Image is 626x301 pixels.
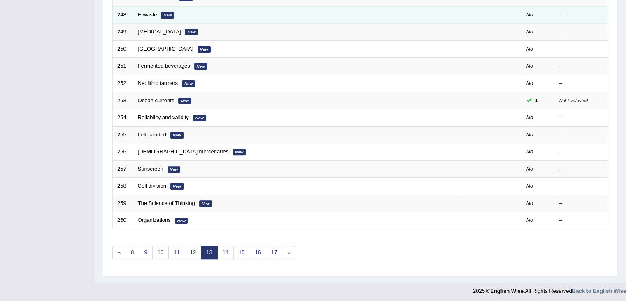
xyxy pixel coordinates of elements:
em: New [198,46,211,53]
em: No [526,46,533,52]
td: 260 [113,212,133,229]
em: No [526,148,533,155]
a: » [282,246,296,259]
em: No [526,183,533,189]
em: No [526,166,533,172]
td: 256 [113,143,133,161]
a: 9 [139,246,152,259]
em: No [526,63,533,69]
a: Reliability and validity [138,114,189,120]
div: – [559,28,604,36]
a: Back to English Wise [572,288,626,294]
em: No [526,132,533,138]
a: Sunscreen [138,166,163,172]
a: 12 [185,246,201,259]
div: – [559,45,604,53]
em: New [199,200,212,207]
em: No [526,12,533,18]
td: 255 [113,126,133,143]
a: E-waste [138,12,157,18]
em: New [182,80,195,87]
div: – [559,165,604,173]
a: 16 [250,246,266,259]
a: 13 [201,246,217,259]
td: 258 [113,178,133,195]
td: 250 [113,40,133,58]
td: 248 [113,6,133,24]
td: 252 [113,75,133,92]
a: 11 [168,246,185,259]
div: – [559,80,604,87]
em: No [526,80,533,86]
div: – [559,216,604,224]
div: – [559,131,604,139]
a: « [112,246,126,259]
a: 8 [126,246,139,259]
div: 2025 © All Rights Reserved [473,283,626,295]
a: 15 [233,246,250,259]
td: 249 [113,24,133,41]
em: New [175,218,188,224]
td: 259 [113,195,133,212]
a: [GEOGRAPHIC_DATA] [138,46,193,52]
a: Organizations [138,217,171,223]
em: No [526,200,533,206]
a: Left-handed [138,132,166,138]
em: No [526,217,533,223]
a: 14 [217,246,234,259]
td: 257 [113,160,133,178]
em: New [193,115,206,121]
a: Ocean currents [138,97,175,103]
em: New [170,183,184,190]
td: 253 [113,92,133,109]
a: 17 [266,246,282,259]
em: New [233,149,246,155]
td: 254 [113,109,133,127]
strong: English Wise. [490,288,525,294]
a: Fermented beverages [138,63,190,69]
a: Cell division [138,183,166,189]
em: No [526,114,533,120]
em: New [185,29,198,35]
em: New [194,63,207,70]
a: [DEMOGRAPHIC_DATA] mercenaries [138,148,229,155]
a: 10 [152,246,169,259]
em: New [168,166,181,173]
em: New [161,12,174,19]
em: New [178,98,191,104]
a: Neolithic farmers [138,80,178,86]
small: Not Evaluated [559,98,588,103]
div: – [559,11,604,19]
div: – [559,114,604,122]
em: New [170,132,184,139]
div: – [559,62,604,70]
a: [MEDICAL_DATA] [138,28,181,35]
em: No [526,28,533,35]
td: 251 [113,58,133,75]
span: You cannot take this question anymore [532,96,541,105]
div: – [559,182,604,190]
a: The Science of Thinking [138,200,195,206]
div: – [559,148,604,156]
div: – [559,200,604,207]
